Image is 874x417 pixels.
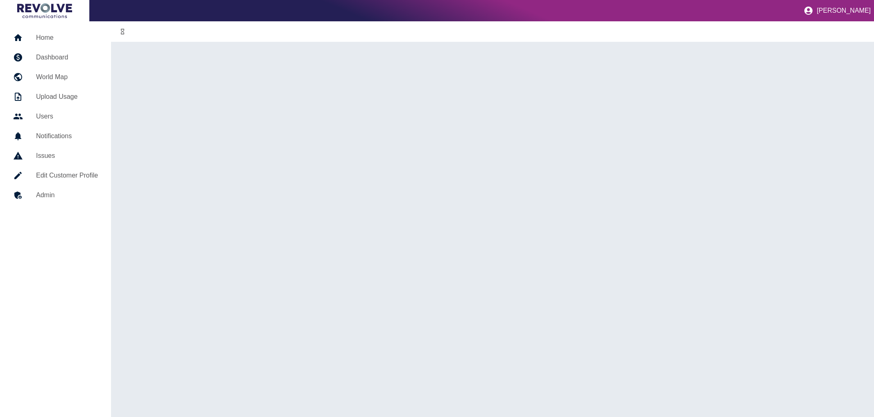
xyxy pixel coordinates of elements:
[36,112,98,121] h5: Users
[7,146,104,166] a: Issues
[36,190,98,200] h5: Admin
[36,52,98,62] h5: Dashboard
[36,33,98,43] h5: Home
[7,126,104,146] a: Notifications
[7,87,104,107] a: Upload Usage
[817,7,871,14] p: [PERSON_NAME]
[7,48,104,67] a: Dashboard
[17,3,72,18] img: Logo
[36,171,98,180] h5: Edit Customer Profile
[7,28,104,48] a: Home
[7,185,104,205] a: Admin
[36,92,98,102] h5: Upload Usage
[36,151,98,161] h5: Issues
[7,166,104,185] a: Edit Customer Profile
[800,2,874,19] button: [PERSON_NAME]
[7,67,104,87] a: World Map
[36,131,98,141] h5: Notifications
[7,107,104,126] a: Users
[36,72,98,82] h5: World Map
